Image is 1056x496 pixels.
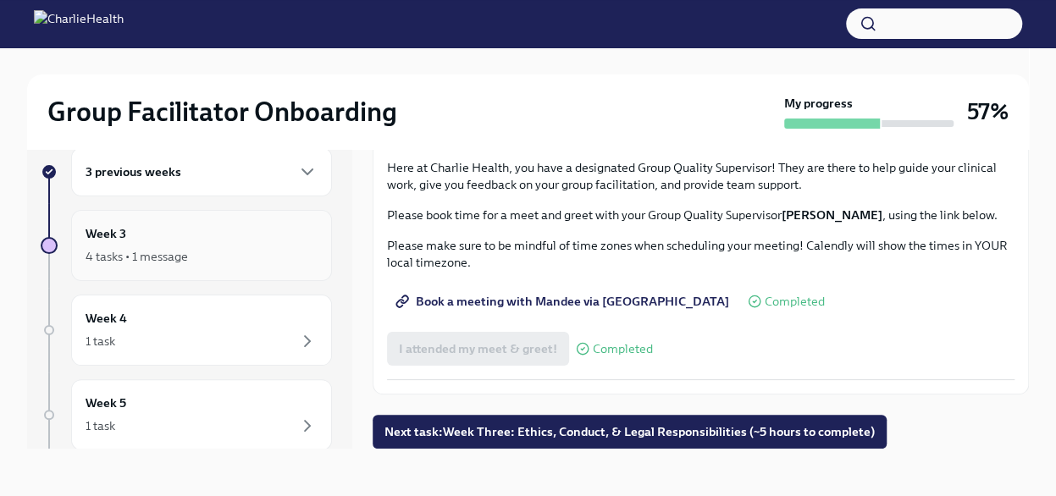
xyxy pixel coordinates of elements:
[34,10,124,37] img: CharlieHealth
[765,295,825,308] span: Completed
[387,207,1015,223] p: Please book time for a meet and greet with your Group Quality Supervisor , using the link below.
[967,96,1009,127] h3: 57%
[41,295,332,366] a: Week 41 task
[387,159,1015,193] p: Here at Charlie Health, you have a designated Group Quality Supervisor! They are there to help gu...
[782,207,882,223] strong: [PERSON_NAME]
[784,95,853,112] strong: My progress
[41,379,332,450] a: Week 51 task
[86,394,126,412] h6: Week 5
[384,423,875,440] span: Next task : Week Three: Ethics, Conduct, & Legal Responsibilities (~5 hours to complete)
[387,284,741,318] a: Book a meeting with Mandee via [GEOGRAPHIC_DATA]
[399,293,729,310] span: Book a meeting with Mandee via [GEOGRAPHIC_DATA]
[86,248,188,265] div: 4 tasks • 1 message
[86,309,127,328] h6: Week 4
[387,237,1015,271] p: Please make sure to be mindful of time zones when scheduling your meeting! Calendly will show the...
[86,224,126,243] h6: Week 3
[373,415,887,449] button: Next task:Week Three: Ethics, Conduct, & Legal Responsibilities (~5 hours to complete)
[86,417,115,434] div: 1 task
[593,343,653,355] span: Completed
[71,147,332,196] div: 3 previous weeks
[86,163,181,181] h6: 3 previous weeks
[86,333,115,350] div: 1 task
[41,210,332,281] a: Week 34 tasks • 1 message
[47,95,397,129] h2: Group Facilitator Onboarding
